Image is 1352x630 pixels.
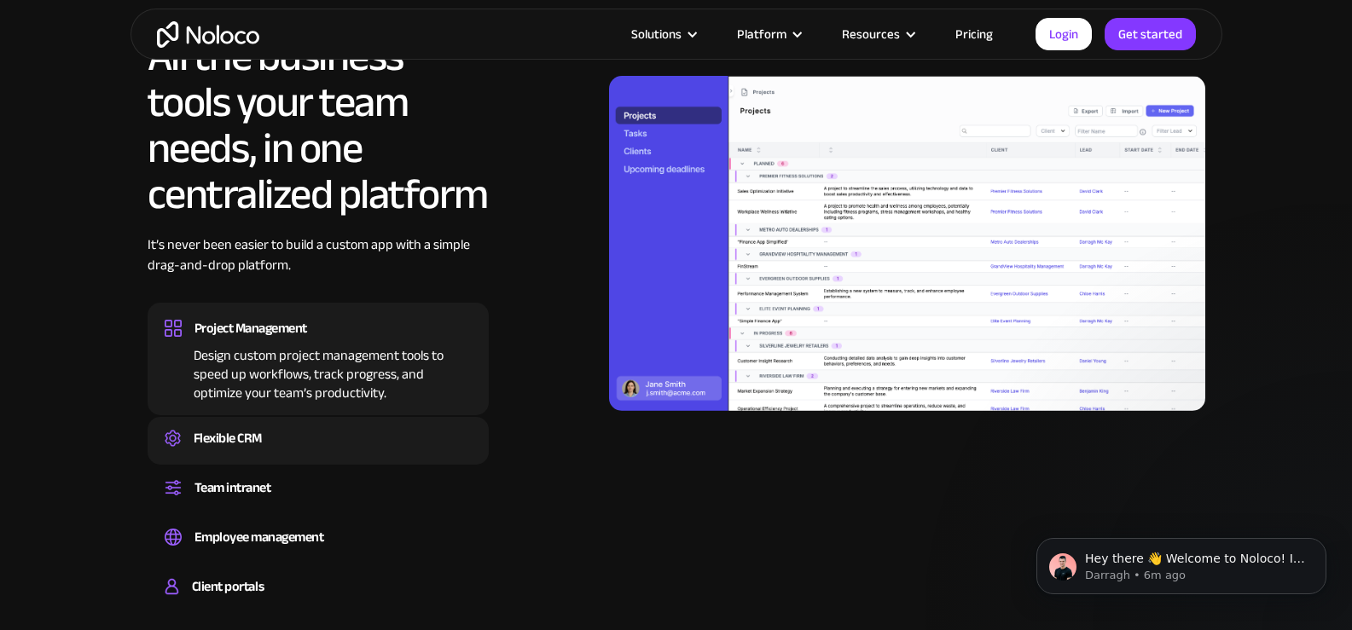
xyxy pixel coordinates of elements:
div: Platform [737,23,786,45]
div: Create a custom CRM that you can adapt to your business’s needs, centralize your workflows, and m... [165,451,472,456]
a: Pricing [934,23,1014,45]
div: Employee management [194,524,324,550]
h2: All the business tools your team needs, in one centralized platform [148,33,489,217]
div: Solutions [610,23,716,45]
a: Login [1036,18,1092,50]
div: Set up a central space for your team to collaborate, share information, and stay up to date on co... [165,500,472,506]
div: Team intranet [194,475,271,500]
iframe: Intercom notifications message [1011,502,1352,621]
div: Platform [716,23,821,45]
div: Project Management [194,315,307,341]
div: Build a secure, fully-branded, and personalized client portal that lets your customers self-serve. [165,599,472,604]
div: Client portals [192,574,264,599]
div: Easily manage employee information, track performance, and handle HR tasks from a single platform. [165,550,472,555]
div: Design custom project management tools to speed up workflows, track progress, and optimize your t... [165,341,472,402]
div: Solutions [631,23,682,45]
div: Resources [842,23,900,45]
div: It’s never been easier to build a custom app with a simple drag-and-drop platform. [148,234,489,301]
div: Flexible CRM [194,425,262,451]
div: Resources [821,23,934,45]
a: Get started [1105,18,1196,50]
a: home [157,21,259,48]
